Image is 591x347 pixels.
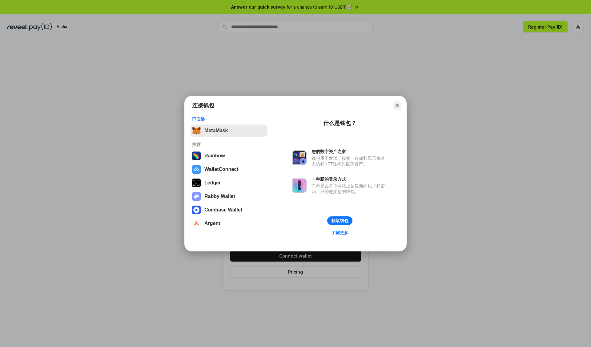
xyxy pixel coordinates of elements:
[331,218,348,223] div: 获取钱包
[204,153,225,159] div: Rainbow
[192,102,214,109] h1: 连接钱包
[328,229,352,237] a: 了解更多
[312,156,388,167] div: 钱包用于发送、接收、存储和显示像以太坊和NFT这样的数字资产。
[190,177,267,189] button: Ledger
[331,230,348,235] div: 了解更多
[204,128,228,133] div: MetaMask
[192,142,266,147] div: 推荐
[312,176,388,182] div: 一种新的登录方式
[323,120,356,127] div: 什么是钱包？
[190,204,267,216] button: Coinbase Wallet
[192,152,201,160] img: svg+xml,%3Csvg%20width%3D%22120%22%20height%3D%22120%22%20viewBox%3D%220%200%20120%20120%22%20fil...
[190,190,267,203] button: Rabby Wallet
[192,206,201,214] img: svg+xml,%3Csvg%20width%3D%2228%22%20height%3D%2228%22%20viewBox%3D%220%200%2028%2028%22%20fill%3D...
[192,192,201,201] img: svg+xml,%3Csvg%20xmlns%3D%22http%3A%2F%2Fwww.w3.org%2F2000%2Fsvg%22%20fill%3D%22none%22%20viewBox...
[327,216,352,225] button: 获取钱包
[292,150,307,165] img: svg+xml,%3Csvg%20xmlns%3D%22http%3A%2F%2Fwww.w3.org%2F2000%2Fsvg%22%20fill%3D%22none%22%20viewBox...
[312,183,388,194] div: 而不是在每个网站上创建新的账户和密码，只需连接您的钱包。
[192,179,201,187] img: svg+xml,%3Csvg%20xmlns%3D%22http%3A%2F%2Fwww.w3.org%2F2000%2Fsvg%22%20width%3D%2228%22%20height%3...
[190,217,267,230] button: Argent
[190,163,267,175] button: WalletConnect
[190,124,267,137] button: MetaMask
[192,165,201,174] img: svg+xml,%3Csvg%20width%3D%2228%22%20height%3D%2228%22%20viewBox%3D%220%200%2028%2028%22%20fill%3D...
[204,167,239,172] div: WalletConnect
[204,207,242,213] div: Coinbase Wallet
[204,194,235,199] div: Rabby Wallet
[312,149,388,154] div: 您的数字资产之家
[292,178,307,193] img: svg+xml,%3Csvg%20xmlns%3D%22http%3A%2F%2Fwww.w3.org%2F2000%2Fsvg%22%20fill%3D%22none%22%20viewBox...
[192,126,201,135] img: svg+xml,%3Csvg%20fill%3D%22none%22%20height%3D%2233%22%20viewBox%3D%220%200%2035%2033%22%20width%...
[192,116,266,122] div: 已安装
[204,180,221,186] div: Ledger
[192,219,201,228] img: svg+xml,%3Csvg%20width%3D%2228%22%20height%3D%2228%22%20viewBox%3D%220%200%2028%2028%22%20fill%3D...
[190,150,267,162] button: Rainbow
[393,101,401,110] button: Close
[204,221,220,226] div: Argent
